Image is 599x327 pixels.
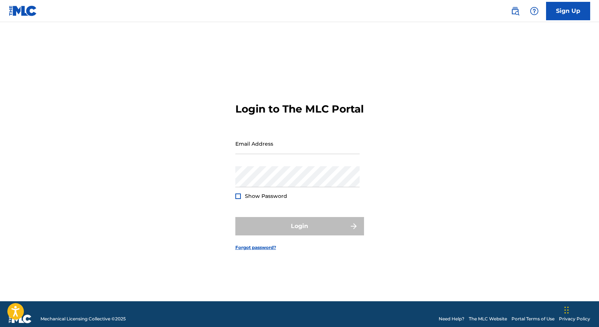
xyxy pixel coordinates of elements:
a: Need Help? [439,316,464,322]
div: Drag [564,299,569,321]
div: Help [527,4,542,18]
a: The MLC Website [469,316,507,322]
iframe: Chat Widget [562,292,599,327]
img: logo [9,314,32,323]
img: help [530,7,539,15]
span: Show Password [245,193,287,199]
a: Sign Up [546,2,590,20]
a: Privacy Policy [559,316,590,322]
h3: Login to The MLC Portal [235,103,364,115]
a: Portal Terms of Use [511,316,555,322]
a: Forgot password? [235,244,276,251]
span: Mechanical Licensing Collective © 2025 [40,316,126,322]
img: MLC Logo [9,6,37,16]
img: search [511,7,520,15]
a: Public Search [508,4,523,18]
